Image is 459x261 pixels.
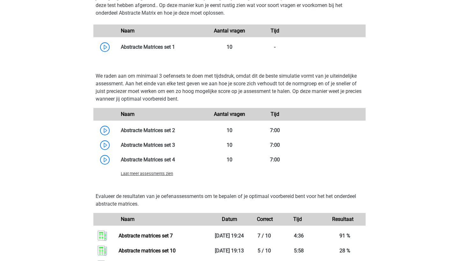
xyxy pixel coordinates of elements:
div: Abstracte Matrices set 4 [116,156,207,164]
p: We raden aan om minimaal 3 oefensets te doen met tijdsdruk, omdat dit de beste simulatie vormt va... [96,72,363,103]
p: Evalueer de resultaten van je oefenassessments om te bepalen of je optimaal voorbereid bent voor ... [96,193,363,208]
a: Abstracte matrices set 7 [119,233,173,239]
div: Datum [207,215,252,223]
div: Tijd [252,110,297,118]
a: Abstracte matrices set 10 [119,248,176,254]
div: Tijd [252,27,297,35]
div: Abstracte Matrices set 3 [116,141,207,149]
div: Tijd [275,215,320,223]
div: Resultaat [320,215,366,223]
div: Naam [116,27,207,35]
span: Laat meer assessments zien [121,171,173,176]
div: Naam [116,110,207,118]
div: Correct [252,215,275,223]
div: Abstracte Matrices set 2 [116,127,207,134]
div: Naam [116,215,207,223]
div: Aantal vragen [207,27,252,35]
div: Abstracte Matrices set 1 [116,43,207,51]
div: Aantal vragen [207,110,252,118]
